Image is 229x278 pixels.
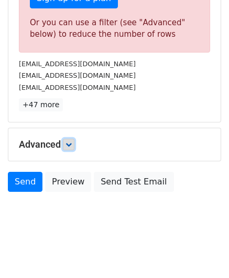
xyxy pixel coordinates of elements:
a: Send Test Email [94,172,173,192]
a: Send [8,172,42,192]
iframe: Chat Widget [177,228,229,278]
small: [EMAIL_ADDRESS][DOMAIN_NAME] [19,84,136,91]
h5: Advanced [19,139,210,150]
a: +47 more [19,98,63,111]
a: Preview [45,172,91,192]
div: Or you can use a filter (see "Advanced" below) to reduce the number of rows [30,17,199,40]
small: [EMAIL_ADDRESS][DOMAIN_NAME] [19,60,136,68]
small: [EMAIL_ADDRESS][DOMAIN_NAME] [19,71,136,79]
